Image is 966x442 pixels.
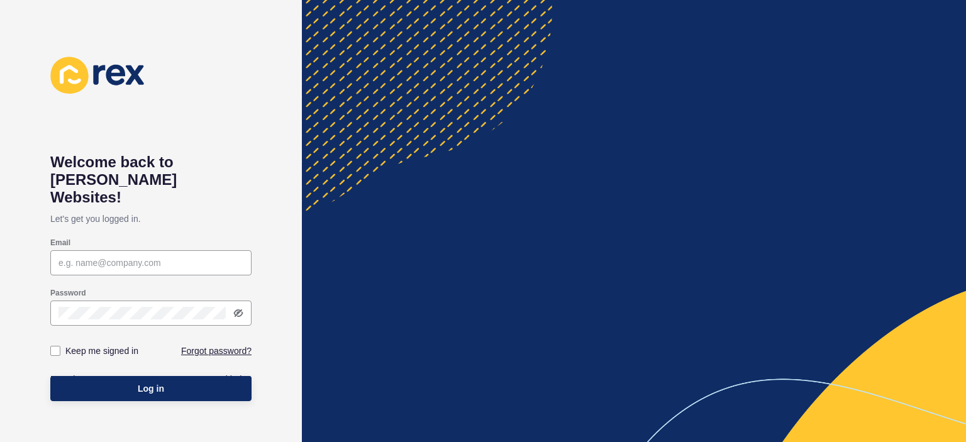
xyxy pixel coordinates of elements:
h1: Welcome back to [PERSON_NAME] Websites! [50,153,252,206]
button: Log in [50,376,252,401]
p: Let's get you logged in. [50,206,252,231]
label: Password [50,288,86,298]
span: Log in [138,382,164,395]
label: Keep me signed in [65,345,138,357]
input: e.g. name@company.com [58,257,243,269]
a: Don't have an account? [50,373,143,385]
a: Need help? [206,373,252,385]
label: Email [50,238,70,248]
a: Forgot password? [181,345,252,357]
